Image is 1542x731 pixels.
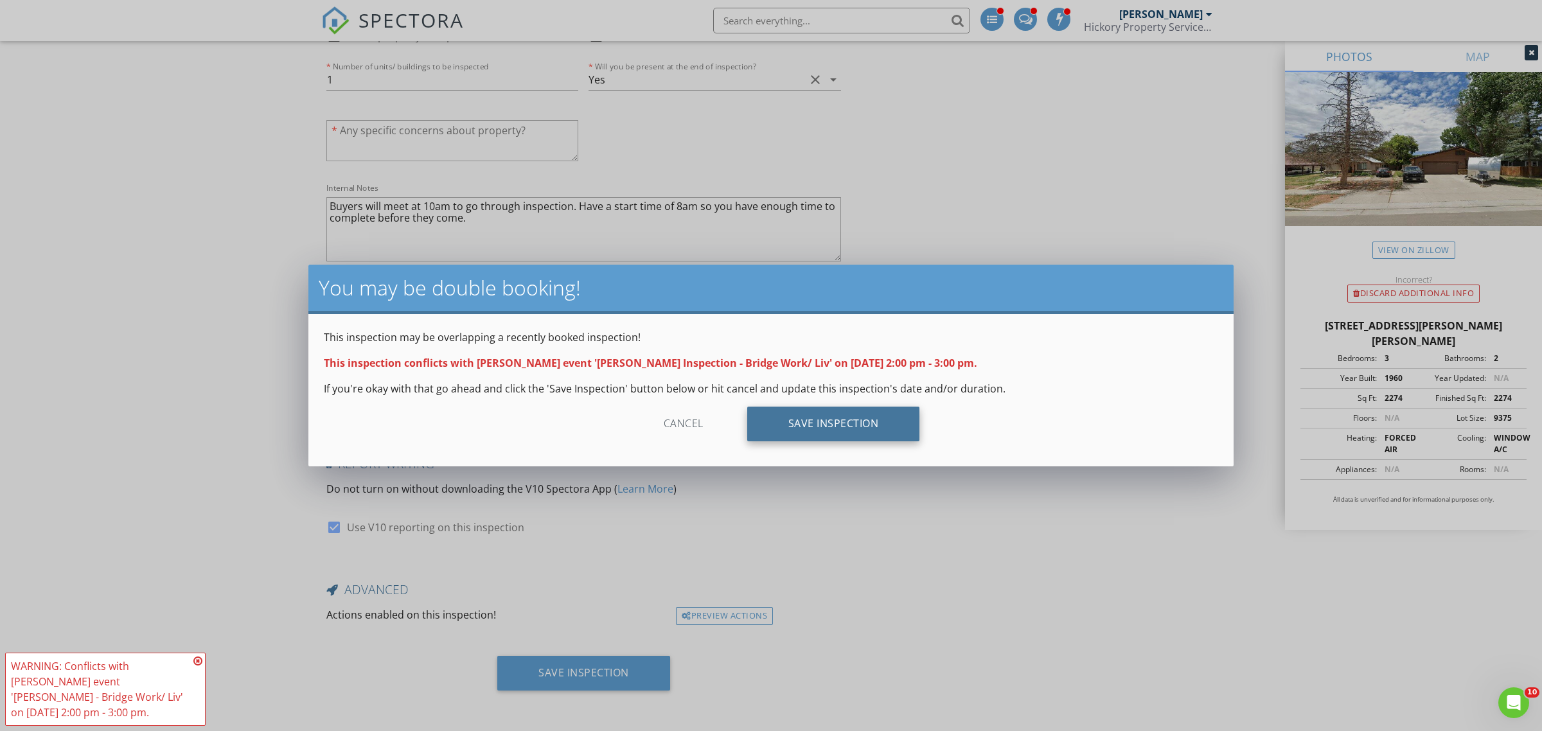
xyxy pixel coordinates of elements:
p: If you're okay with that go ahead and click the 'Save Inspection' button below or hit cancel and ... [324,381,1218,396]
strong: This inspection conflicts with [PERSON_NAME] event '[PERSON_NAME] Inspection - Bridge Work/ Liv' ... [324,356,977,370]
iframe: Intercom live chat [1498,687,1529,718]
p: This inspection may be overlapping a recently booked inspection! [324,330,1218,345]
div: Cancel [623,407,745,441]
h2: You may be double booking! [319,275,1223,301]
div: Save Inspection [747,407,920,441]
div: WARNING: Conflicts with [PERSON_NAME] event '[PERSON_NAME] - Bridge Work/ Liv' on [DATE] 2:00 pm ... [11,658,190,720]
span: 10 [1525,687,1539,698]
